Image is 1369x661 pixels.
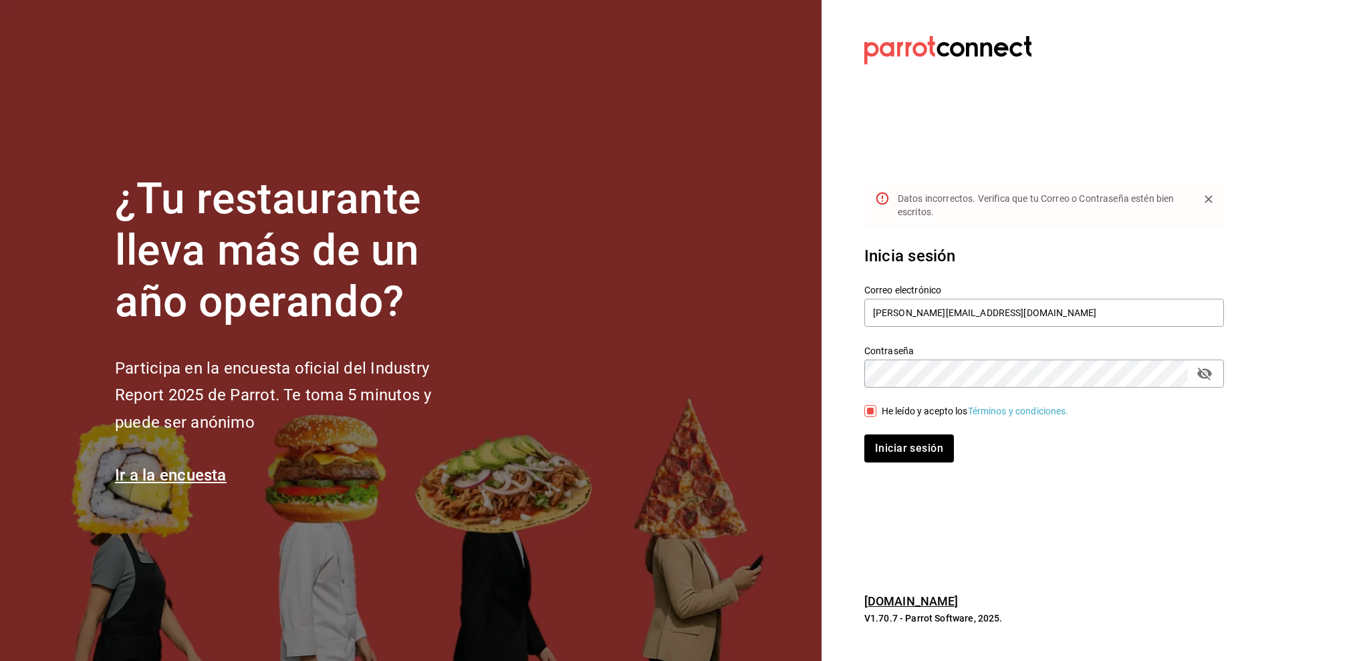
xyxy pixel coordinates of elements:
h2: Participa en la encuesta oficial del Industry Report 2025 de Parrot. Te toma 5 minutos y puede se... [115,355,476,436]
div: He leído y acepto los [882,404,1069,418]
label: Contraseña [864,346,1224,356]
a: Ir a la encuesta [115,466,227,485]
h1: ¿Tu restaurante lleva más de un año operando? [115,174,476,327]
input: Ingresa tu correo electrónico [864,299,1224,327]
div: Datos incorrectos. Verifica que tu Correo o Contraseña estén bien escritos. [898,186,1188,224]
button: Close [1199,189,1219,209]
h3: Inicia sesión [864,244,1224,268]
button: passwordField [1193,362,1216,385]
a: Términos y condiciones. [968,406,1069,416]
a: [DOMAIN_NAME] [864,594,959,608]
p: V1.70.7 - Parrot Software, 2025. [864,612,1224,625]
label: Correo electrónico [864,285,1224,295]
button: Iniciar sesión [864,434,954,462]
